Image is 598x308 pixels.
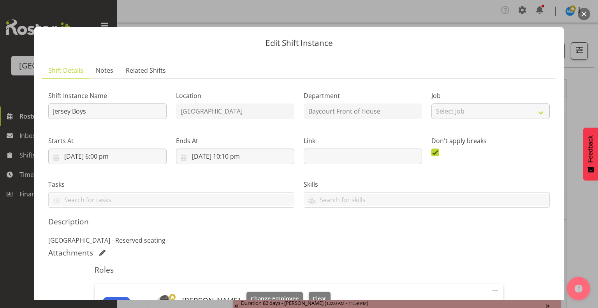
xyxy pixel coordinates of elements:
[48,103,167,119] input: Shift Instance Name
[48,180,294,189] label: Tasks
[126,66,166,75] span: Related Shifts
[176,136,294,145] label: Ends At
[309,292,331,306] button: Clear
[48,217,550,226] h5: Description
[96,66,113,75] span: Notes
[431,91,550,100] label: Job
[48,149,167,164] input: Click to select...
[431,136,550,145] label: Don't apply breaks
[313,294,326,303] span: Clear
[48,91,167,100] label: Shift Instance Name
[182,296,240,305] h6: [PERSON_NAME]
[583,128,598,180] button: Feedback - Show survey
[304,136,422,145] label: Link
[575,285,582,292] img: help-xxl-2.png
[176,149,294,164] input: Click to select...
[48,248,93,257] h5: Attachments
[246,292,303,306] button: Change Employee
[304,91,422,100] label: Department
[48,236,550,245] p: [GEOGRAPHIC_DATA] - Reserved seating
[48,66,83,75] span: Shift Details
[176,91,294,100] label: Location
[42,39,556,47] p: Edit Shift Instance
[49,194,294,206] input: Search for tasks
[304,180,550,189] label: Skills
[587,135,594,163] span: Feedback
[95,265,503,275] h5: Roles
[251,294,299,303] span: Change Employee
[48,136,167,145] label: Starts At
[304,194,549,206] input: Search for skills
